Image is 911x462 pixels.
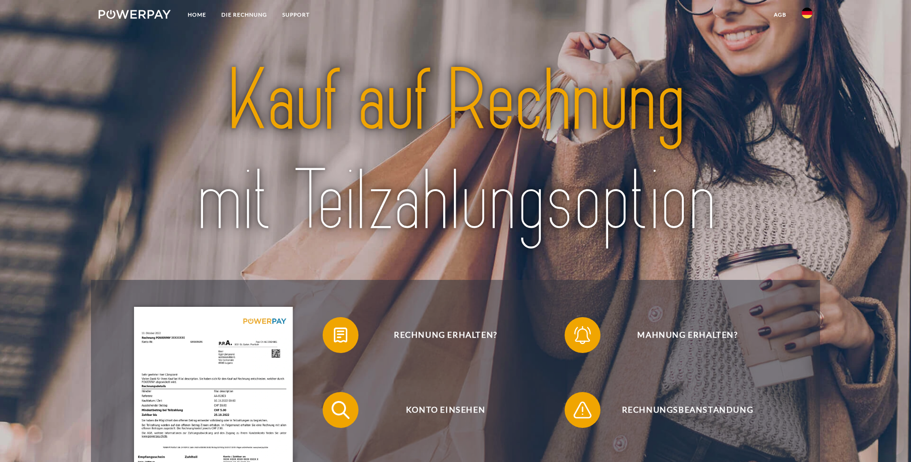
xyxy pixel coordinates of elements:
[571,324,594,346] img: qb_bell.svg
[323,317,556,353] button: Rechnung erhalten?
[766,7,794,23] a: agb
[99,10,171,19] img: logo-powerpay-white.svg
[578,392,797,428] span: Rechnungsbeanstandung
[275,7,317,23] a: SUPPORT
[565,317,798,353] button: Mahnung erhalten?
[329,399,352,421] img: qb_search.svg
[214,7,275,23] a: DIE RECHNUNG
[180,7,214,23] a: Home
[571,399,594,421] img: qb_warning.svg
[565,392,798,428] button: Rechnungsbeanstandung
[578,317,797,353] span: Mahnung erhalten?
[336,392,555,428] span: Konto einsehen
[134,46,777,256] img: title-powerpay_de.svg
[802,8,812,18] img: de
[336,317,555,353] span: Rechnung erhalten?
[875,426,904,455] iframe: Schaltfläche zum Öffnen des Messaging-Fensters
[323,392,556,428] button: Konto einsehen
[329,324,352,346] img: qb_bill.svg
